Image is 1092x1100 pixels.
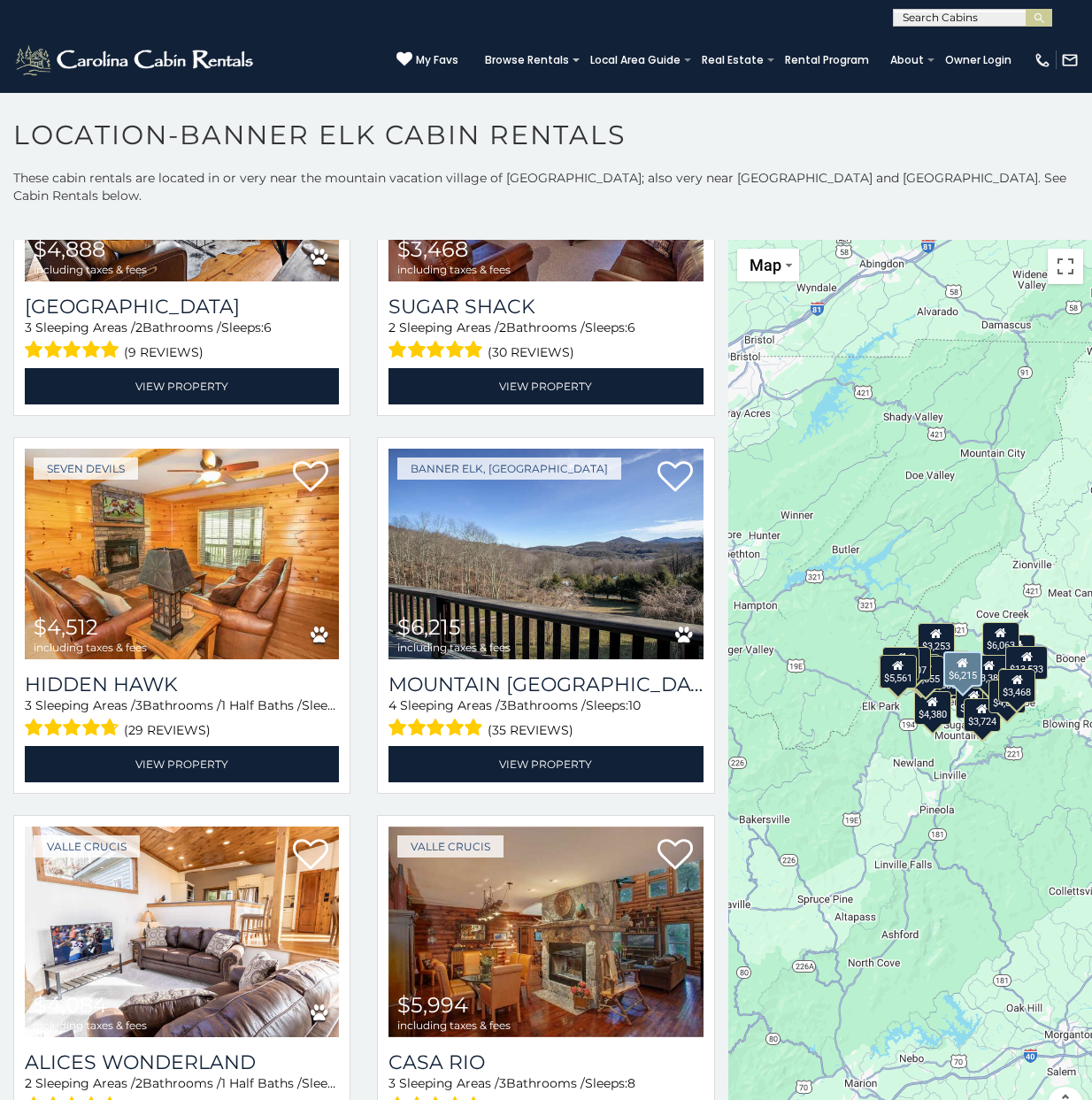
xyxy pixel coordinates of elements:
[34,642,147,653] span: including taxes & fees
[25,827,339,1037] a: Alices Wonderland $4,084 including taxes & fees
[581,48,689,73] a: Local Area Guide
[499,319,506,335] span: 2
[124,719,211,742] span: (29 reviews)
[1048,249,1083,284] button: Toggle fullscreen view
[1061,51,1079,69] img: mail-regular-white.png
[627,319,635,335] span: 6
[658,459,693,496] a: Add to favorites
[221,697,302,713] span: 1 Half Baths /
[397,1019,511,1031] span: including taxes & fees
[388,827,703,1037] a: Casa Rio $5,994 including taxes & fees
[500,697,507,713] span: 3
[397,642,511,653] span: including taxes & fees
[1006,646,1049,680] div: $13,533
[388,449,703,659] a: Mountain Skye Lodge $6,215 including taxes & fees
[982,622,1019,656] div: $6,063
[34,1019,147,1031] span: including taxes & fees
[13,42,258,78] img: White-1-2.png
[776,48,878,73] a: Rental Program
[416,52,458,68] span: My Favs
[25,449,339,659] img: Hidden Hawk
[882,646,919,680] div: $2,980
[628,697,641,713] span: 10
[388,673,703,696] a: Mountain [GEOGRAPHIC_DATA]
[956,685,993,719] div: $3,828
[936,48,1020,73] a: Owner Login
[25,368,339,404] a: View Property
[627,1075,635,1091] span: 8
[964,698,1001,732] div: $3,724
[135,319,142,335] span: 2
[34,458,138,480] a: Seven Devils
[388,449,703,659] img: Mountain Skye Lodge
[750,256,781,274] span: Map
[34,264,147,275] span: including taxes & fees
[135,697,142,713] span: 3
[25,746,339,782] a: View Property
[397,992,468,1018] span: $5,994
[388,697,396,713] span: 4
[914,691,951,725] div: $4,380
[397,614,461,640] span: $6,215
[34,236,105,262] span: $4,888
[25,295,339,319] h3: Boulder Lodge
[918,622,955,656] div: $3,253
[488,341,574,364] span: (30 reviews)
[388,368,703,404] a: View Property
[488,719,573,742] span: (35 reviews)
[25,827,339,1037] img: Alices Wonderland
[971,655,1008,688] div: $3,381
[388,696,703,742] div: Sleeping Areas / Bathrooms / Sleeps:
[907,655,944,688] div: $6,555
[25,319,32,335] span: 3
[34,992,107,1018] span: $4,084
[25,449,339,659] a: Hidden Hawk $4,512 including taxes & fees
[293,459,328,496] a: Add to favorites
[388,295,703,319] a: Sugar Shack
[499,1075,506,1091] span: 3
[693,48,773,73] a: Real Estate
[388,1050,703,1074] a: Casa Rio
[135,1075,142,1091] span: 2
[476,48,578,73] a: Browse Rentals
[25,319,339,364] div: Sleeping Areas / Bathrooms / Sleeps:
[999,668,1036,702] div: $3,468
[397,835,504,858] a: Valle Crucis
[988,679,1026,712] div: $4,888
[221,1075,302,1091] span: 1 Half Baths /
[25,1050,339,1074] a: Alices Wonderland
[880,654,917,688] div: $5,561
[25,697,32,713] span: 3
[737,249,799,281] button: Change map style
[396,51,458,69] a: My Favs
[397,458,621,480] a: Banner Elk, [GEOGRAPHIC_DATA]
[34,614,98,640] span: $4,512
[397,264,511,275] span: including taxes & fees
[388,827,703,1037] img: Casa Rio
[293,837,328,874] a: Add to favorites
[388,319,396,335] span: 2
[397,236,468,262] span: $3,468
[881,48,933,73] a: About
[388,746,703,782] a: View Property
[264,319,272,335] span: 6
[25,696,339,742] div: Sleeping Areas / Bathrooms / Sleeps:
[25,1075,32,1091] span: 2
[388,319,703,364] div: Sleeping Areas / Bathrooms / Sleeps:
[388,673,703,696] h3: Mountain Skye Lodge
[388,1075,396,1091] span: 3
[25,673,339,696] a: Hidden Hawk
[124,341,204,364] span: (9 reviews)
[943,650,982,686] div: $6,215
[25,295,339,319] a: [GEOGRAPHIC_DATA]
[658,837,693,874] a: Add to favorites
[34,835,140,858] a: Valle Crucis
[1034,51,1051,69] img: phone-regular-white.png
